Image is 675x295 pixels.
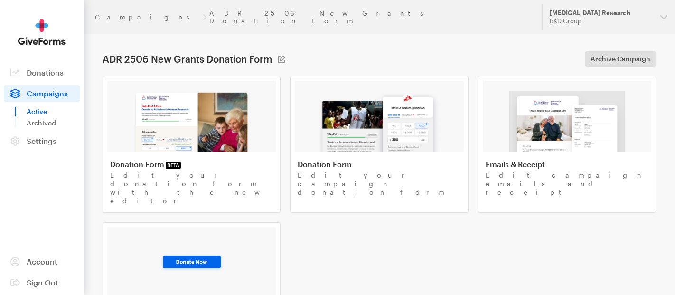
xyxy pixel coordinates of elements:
[103,76,281,213] a: Donation FormBETA Edit your donation form with the new editor
[542,4,675,30] button: [MEDICAL_DATA] Research RKD Group
[27,89,68,98] span: Campaigns
[4,253,80,270] a: Account
[27,68,64,77] span: Donations
[159,253,224,272] img: image-3-93ee28eb8bf338fe015091468080e1db9f51356d23dce784fdc61914b1599f14.png
[27,136,56,145] span: Settings
[4,64,80,81] a: Donations
[133,91,250,152] img: image-1-83ed7ead45621bf174d8040c5c72c9f8980a381436cbc16a82a0f79bcd7e5139.png
[27,106,80,117] a: Active
[591,53,650,65] span: Archive Campaign
[110,160,273,169] h4: Donation Form
[509,91,624,152] img: image-3-0695904bd8fc2540e7c0ed4f0f3f42b2ae7fdd5008376bfc2271839042c80776.png
[95,13,200,21] a: Campaigns
[166,162,181,169] span: BETA
[319,91,440,152] img: image-2-e181a1b57a52e92067c15dabc571ad95275de6101288912623f50734140ed40c.png
[209,10,531,25] a: ADR 2506 New Grants Donation Form
[585,51,656,67] a: Archive Campaign
[478,76,656,213] a: Emails & Receipt Edit campaign emails and receipt
[298,171,460,197] p: Edit your campaign donation form
[4,133,80,150] a: Settings
[486,160,648,169] h4: Emails & Receipt
[18,19,66,45] img: GiveForms
[4,274,80,291] a: Sign Out
[298,160,460,169] h4: Donation Form
[290,76,468,213] a: Donation Form Edit your campaign donation form
[27,257,57,266] span: Account
[110,171,273,205] p: Edit your donation form with the new editor
[4,85,80,102] a: Campaigns
[550,9,653,17] div: [MEDICAL_DATA] Research
[27,117,80,129] a: Archived
[486,171,648,197] p: Edit campaign emails and receipt
[103,53,272,65] h1: ADR 2506 New Grants Donation Form
[550,17,653,25] div: RKD Group
[27,278,58,287] span: Sign Out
